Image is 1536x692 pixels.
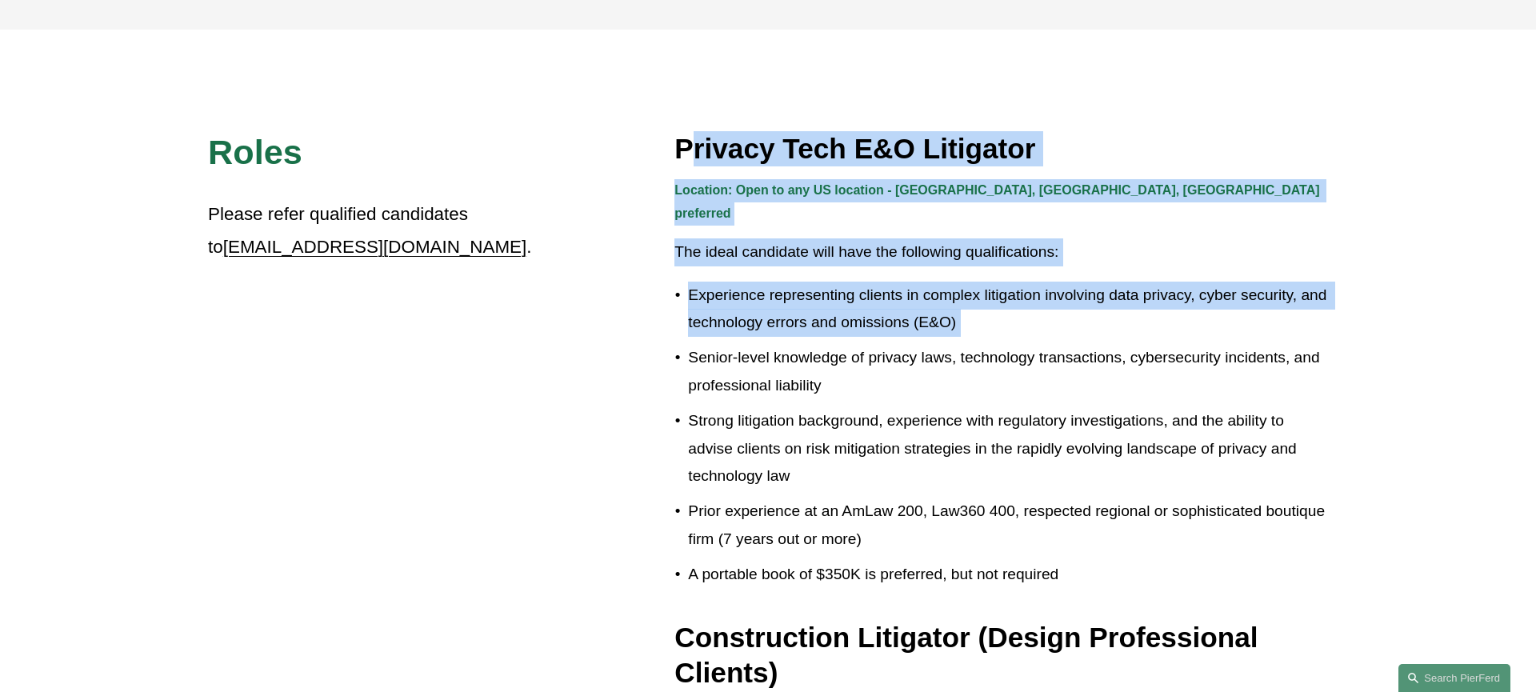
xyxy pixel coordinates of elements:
h3: Construction Litigator (Design Professional Clients) [674,620,1328,690]
p: Please refer qualified candidates to . [208,198,534,263]
span: Roles [208,133,302,171]
p: The ideal candidate will have the following qualifications: [674,238,1328,266]
p: Senior-level knowledge of privacy laws, technology transactions, cybersecurity incidents, and pro... [688,344,1328,399]
p: A portable book of $350K is preferred, but not required [688,561,1328,589]
a: Search this site [1398,664,1510,692]
strong: Location: Open to any US location - [GEOGRAPHIC_DATA], [GEOGRAPHIC_DATA], [GEOGRAPHIC_DATA] prefe... [674,183,1323,220]
p: Prior experience at an AmLaw 200, Law360 400, respected regional or sophisticated boutique firm (... [688,498,1328,553]
a: [EMAIL_ADDRESS][DOMAIN_NAME] [223,237,526,257]
p: Experience representing clients in complex litigation involving data privacy, cyber security, and... [688,282,1328,337]
h3: Privacy Tech E&O Litigator [674,131,1328,166]
p: Strong litigation background, experience with regulatory investigations, and the ability to advis... [688,407,1328,490]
